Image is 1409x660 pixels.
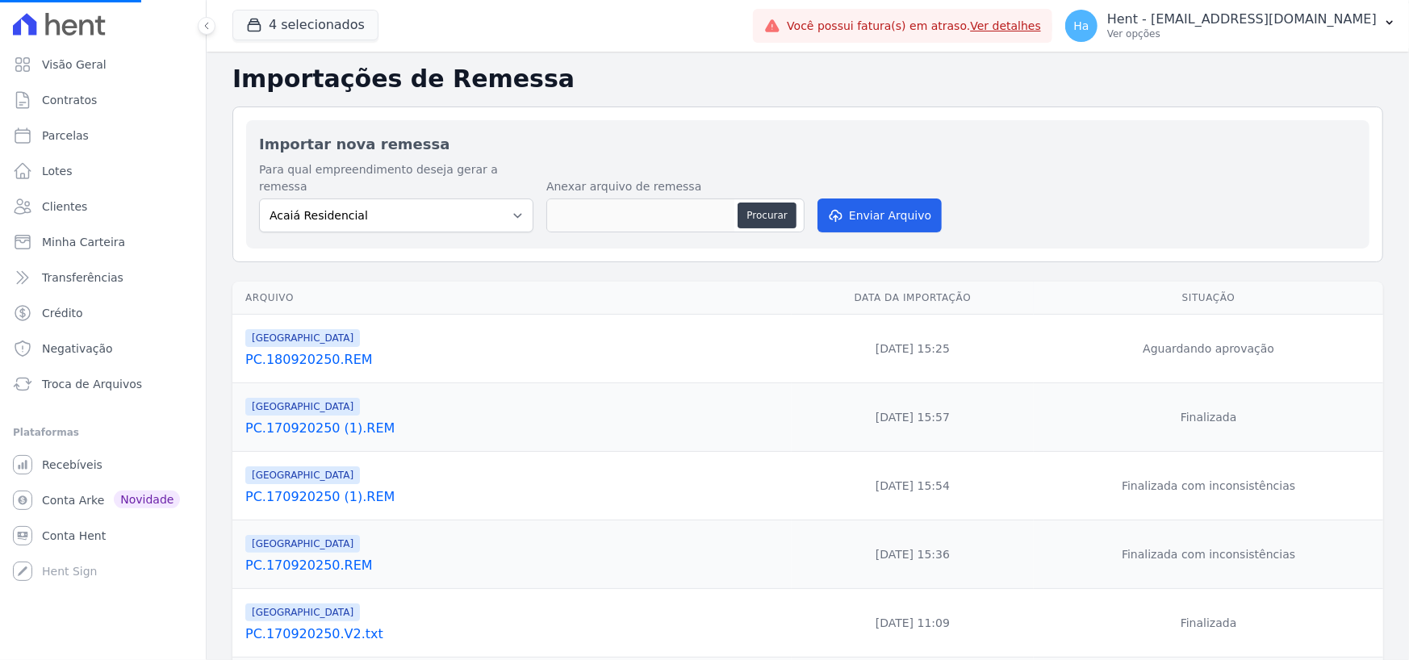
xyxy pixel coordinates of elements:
[6,48,199,81] a: Visão Geral
[1034,452,1383,520] td: Finalizada com inconsistências
[42,269,123,286] span: Transferências
[787,18,1041,35] span: Você possui fatura(s) em atraso.
[6,261,199,294] a: Transferências
[42,340,113,357] span: Negativação
[6,520,199,552] a: Conta Hent
[232,10,378,40] button: 4 selecionados
[245,604,360,621] span: [GEOGRAPHIC_DATA]
[245,624,785,644] a: PC.170920250.V2.txt
[1107,27,1377,40] p: Ver opções
[114,491,180,508] span: Novidade
[42,492,104,508] span: Conta Arke
[232,282,792,315] th: Arquivo
[792,589,1035,658] td: [DATE] 11:09
[42,376,142,392] span: Troca de Arquivos
[6,484,199,516] a: Conta Arke Novidade
[1034,282,1383,315] th: Situação
[792,383,1035,452] td: [DATE] 15:57
[1034,589,1383,658] td: Finalizada
[42,457,102,473] span: Recebíveis
[792,282,1035,315] th: Data da Importação
[245,556,785,575] a: PC.170920250.REM
[6,119,199,152] a: Parcelas
[42,198,87,215] span: Clientes
[42,56,107,73] span: Visão Geral
[6,449,199,481] a: Recebíveis
[245,350,785,370] a: PC.180920250.REM
[6,226,199,258] a: Minha Carteira
[792,452,1035,520] td: [DATE] 15:54
[792,520,1035,589] td: [DATE] 15:36
[42,305,83,321] span: Crédito
[42,528,106,544] span: Conta Hent
[259,161,533,195] label: Para qual empreendimento deseja gerar a remessa
[6,368,199,400] a: Troca de Arquivos
[738,203,796,228] button: Procurar
[13,423,193,442] div: Plataformas
[245,419,785,438] a: PC.170920250 (1).REM
[232,65,1383,94] h2: Importações de Remessa
[245,466,360,484] span: [GEOGRAPHIC_DATA]
[245,329,360,347] span: [GEOGRAPHIC_DATA]
[245,535,360,553] span: [GEOGRAPHIC_DATA]
[42,163,73,179] span: Lotes
[42,127,89,144] span: Parcelas
[6,155,199,187] a: Lotes
[1052,3,1409,48] button: Ha Hent - [EMAIL_ADDRESS][DOMAIN_NAME] Ver opções
[546,178,805,195] label: Anexar arquivo de remessa
[259,133,1357,155] h2: Importar nova remessa
[817,198,942,232] button: Enviar Arquivo
[42,92,97,108] span: Contratos
[245,398,360,416] span: [GEOGRAPHIC_DATA]
[6,190,199,223] a: Clientes
[1107,11,1377,27] p: Hent - [EMAIL_ADDRESS][DOMAIN_NAME]
[1073,20,1089,31] span: Ha
[1034,383,1383,452] td: Finalizada
[1034,520,1383,589] td: Finalizada com inconsistências
[792,315,1035,383] td: [DATE] 15:25
[42,234,125,250] span: Minha Carteira
[6,84,199,116] a: Contratos
[1034,315,1383,383] td: Aguardando aprovação
[6,332,199,365] a: Negativação
[970,19,1041,32] a: Ver detalhes
[6,297,199,329] a: Crédito
[245,487,785,507] a: PC.170920250 (1).REM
